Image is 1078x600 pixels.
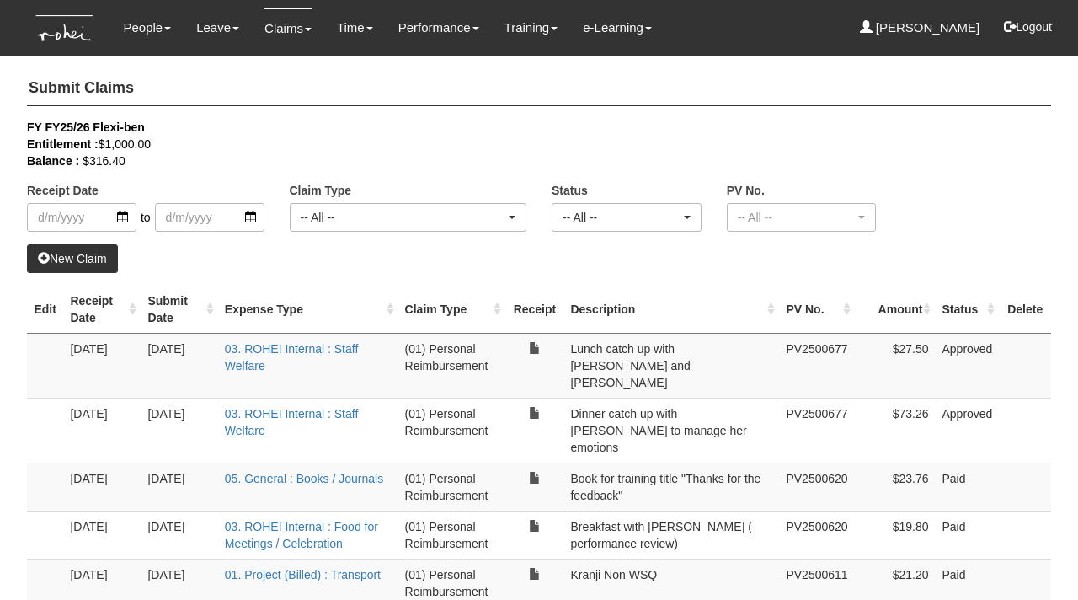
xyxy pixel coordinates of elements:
a: 05. General : Books / Journals [225,472,383,485]
td: (01) Personal Reimbursement [398,463,506,511]
td: Book for training title "Thanks for the feedback" [563,463,779,511]
a: 01. Project (Billed) : Transport [225,568,381,581]
td: PV2500620 [779,511,854,559]
td: (01) Personal Reimbursement [398,511,506,559]
td: Breakfast with [PERSON_NAME] ( performance review) [563,511,779,559]
td: Lunch catch up with [PERSON_NAME] and [PERSON_NAME] [563,333,779,398]
th: Receipt Date : activate to sort column ascending [63,286,141,334]
td: Dinner catch up with [PERSON_NAME] to manage her emotions [563,398,779,463]
a: 03. ROHEI Internal : Staff Welfare [225,407,358,437]
iframe: chat widget [1007,533,1061,583]
label: Claim Type [290,182,352,199]
h4: Submit Claims [27,72,1051,106]
td: $19.80 [855,511,936,559]
th: Delete [999,286,1051,334]
label: PV No. [727,182,765,199]
td: (01) Personal Reimbursement [398,333,506,398]
td: Approved [935,333,999,398]
button: -- All -- [552,203,702,232]
th: Amount : activate to sort column ascending [855,286,936,334]
td: [DATE] [63,333,141,398]
th: PV No. : activate to sort column ascending [779,286,854,334]
a: People [123,8,171,47]
th: Expense Type : activate to sort column ascending [218,286,398,334]
td: [DATE] [141,333,217,398]
td: PV2500677 [779,333,854,398]
a: Performance [398,8,479,47]
td: $23.76 [855,463,936,511]
td: [DATE] [141,463,217,511]
a: [PERSON_NAME] [860,8,980,47]
td: PV2500677 [779,398,854,463]
input: d/m/yyyy [155,203,264,232]
td: [DATE] [63,463,141,511]
button: -- All -- [727,203,877,232]
b: FY FY25/26 Flexi-ben [27,121,145,134]
td: Approved [935,398,999,463]
a: 03. ROHEI Internal : Food for Meetings / Celebration [225,520,378,550]
td: (01) Personal Reimbursement [398,398,506,463]
div: -- All -- [301,209,506,226]
td: $73.26 [855,398,936,463]
td: [DATE] [63,511,141,559]
div: -- All -- [738,209,856,226]
div: -- All -- [563,209,680,226]
a: e-Learning [583,8,652,47]
th: Claim Type : activate to sort column ascending [398,286,506,334]
th: Edit [27,286,63,334]
a: Time [337,8,373,47]
td: Paid [935,463,999,511]
span: to [136,203,155,232]
div: $1,000.00 [27,136,1026,153]
th: Description : activate to sort column ascending [563,286,779,334]
a: Claims [264,8,312,48]
button: -- All -- [290,203,527,232]
label: Status [552,182,588,199]
td: [DATE] [141,511,217,559]
b: Balance : [27,154,79,168]
button: Logout [992,7,1064,47]
a: Training [504,8,558,47]
a: Leave [196,8,239,47]
td: [DATE] [141,398,217,463]
label: Receipt Date [27,182,99,199]
td: [DATE] [63,398,141,463]
a: New Claim [27,244,118,273]
a: 03. ROHEI Internal : Staff Welfare [225,342,358,372]
th: Status : activate to sort column ascending [935,286,999,334]
input: d/m/yyyy [27,203,136,232]
th: Submit Date : activate to sort column ascending [141,286,217,334]
th: Receipt [505,286,563,334]
td: Paid [935,511,999,559]
td: $27.50 [855,333,936,398]
b: Entitlement : [27,137,99,151]
td: PV2500620 [779,463,854,511]
span: $316.40 [83,154,125,168]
